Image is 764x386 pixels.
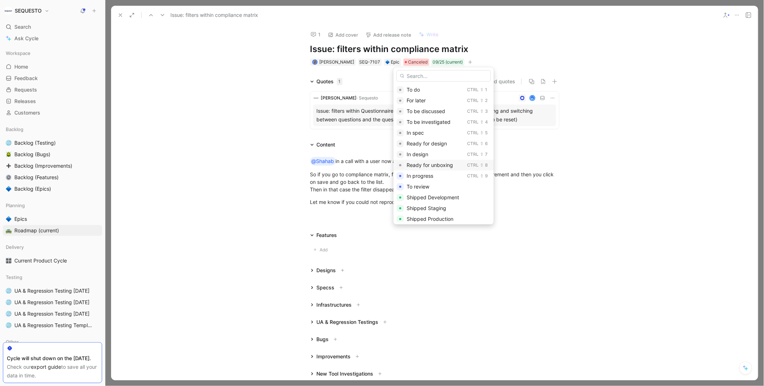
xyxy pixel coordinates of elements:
[467,172,479,180] div: Ctrl
[407,130,424,136] span: In spec
[485,97,488,104] div: 2
[407,183,429,190] span: To review
[407,173,433,179] span: In progress
[467,86,479,93] div: Ctrl
[480,86,484,93] div: ⇧
[396,70,491,82] input: Search...
[480,172,484,180] div: ⇧
[407,97,426,103] span: For later
[480,140,484,147] div: ⇧
[467,129,479,136] div: Ctrl
[407,140,447,147] span: Ready for design
[480,129,484,136] div: ⇧
[480,108,484,115] div: ⇧
[467,140,479,147] div: Ctrl
[480,151,484,158] div: ⇧
[407,119,450,125] span: To be investigated
[407,162,453,168] span: Ready for unboxing
[485,86,487,93] div: 1
[467,162,479,169] div: Ctrl
[467,97,479,104] div: Ctrl
[485,172,488,180] div: 9
[407,87,420,93] span: To do
[407,216,453,222] span: Shipped Production
[485,162,488,169] div: 8
[480,162,484,169] div: ⇧
[407,108,445,114] span: To be discussed
[485,108,488,115] div: 3
[480,97,484,104] div: ⇧
[485,151,488,158] div: 7
[467,118,479,126] div: Ctrl
[407,151,428,157] span: In design
[485,118,488,126] div: 4
[485,140,488,147] div: 6
[467,108,479,115] div: Ctrl
[480,118,484,126] div: ⇧
[407,205,446,211] span: Shipped Staging
[485,129,488,136] div: 5
[467,151,479,158] div: Ctrl
[407,194,459,200] span: Shipped Development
